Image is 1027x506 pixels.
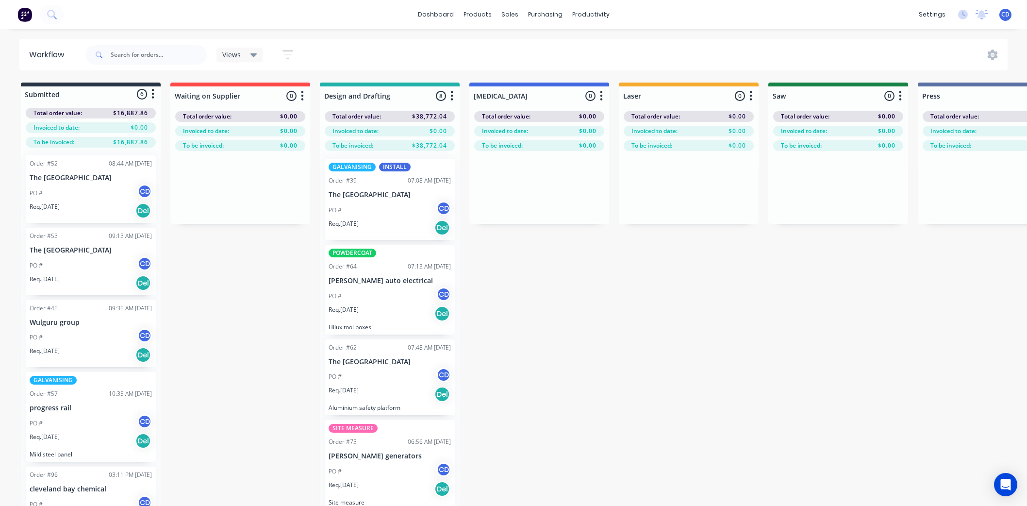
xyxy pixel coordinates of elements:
span: Total order value: [631,112,680,121]
p: Req. [DATE] [30,202,60,211]
div: Order #6207:48 AM [DATE]The [GEOGRAPHIC_DATA]PO #CDReq.[DATE]DelAluminium safety platform [325,339,455,416]
span: $0.00 [280,141,298,150]
div: 09:35 AM [DATE] [109,304,152,313]
p: Wulguru group [30,319,152,327]
span: $0.00 [280,127,298,135]
a: dashboard [413,7,459,22]
img: Factory [17,7,32,22]
div: CD [137,414,152,429]
span: $0.00 [579,141,596,150]
div: Order #62 [329,343,357,352]
p: Mild steel panel [30,451,152,458]
div: CD [137,184,152,199]
div: Order #73 [329,438,357,446]
div: Del [135,347,151,363]
div: 03:11 PM [DATE] [109,471,152,479]
div: Del [135,433,151,449]
div: Del [434,387,450,402]
div: POWDERCOAT [329,249,376,257]
input: Search for orders... [111,45,207,65]
span: Total order value: [781,112,829,121]
span: To be invoiced: [183,141,224,150]
div: GALVANISINGOrder #5710:35 AM [DATE]progress railPO #CDReq.[DATE]DelMild steel panel [26,372,156,462]
p: Req. [DATE] [329,481,359,489]
span: To be invoiced: [930,141,971,150]
p: Site measure [329,499,451,506]
div: CD [436,201,451,216]
p: PO # [30,189,43,198]
div: Order #64 [329,262,357,271]
span: Invoiced to date: [33,123,80,132]
div: Del [434,220,450,236]
div: POWDERCOATOrder #6407:13 AM [DATE][PERSON_NAME] auto electricalPO #CDReq.[DATE]DelHilux tool boxes [325,245,455,335]
span: $16,887.86 [113,138,148,147]
p: Req. [DATE] [30,433,60,441]
div: 09:13 AM [DATE] [109,232,152,240]
span: CD [1001,10,1010,19]
span: $0.00 [430,127,447,135]
p: Req. [DATE] [329,386,359,395]
div: settings [914,7,950,22]
div: Del [135,275,151,291]
div: CD [436,368,451,382]
p: progress rail [30,404,152,412]
div: Del [434,481,450,497]
p: PO # [30,333,43,342]
span: To be invoiced: [781,141,822,150]
div: purchasing [523,7,567,22]
div: Order #5208:44 AM [DATE]The [GEOGRAPHIC_DATA]PO #CDReq.[DATE]Del [26,155,156,223]
div: CD [137,328,152,343]
div: 07:08 AM [DATE] [408,176,451,185]
span: Invoiced to date: [332,127,379,135]
span: Total order value: [482,112,530,121]
p: The [GEOGRAPHIC_DATA] [30,246,152,254]
div: 10:35 AM [DATE] [109,389,152,398]
span: Invoiced to date: [482,127,528,135]
p: Req. [DATE] [30,347,60,355]
div: GALVANISING [30,376,77,385]
span: Views [222,50,241,60]
p: Req. [DATE] [30,275,60,284]
div: Del [434,306,450,321]
div: Order #52 [30,159,58,168]
div: Del [135,203,151,219]
div: Order #4509:35 AM [DATE]Wulguru groupPO #CDReq.[DATE]Del [26,300,156,368]
span: $0.00 [729,112,746,121]
span: Total order value: [930,112,979,121]
span: To be invoiced: [482,141,523,150]
span: Total order value: [332,112,381,121]
div: productivity [567,7,614,22]
p: PO # [329,372,342,381]
p: The [GEOGRAPHIC_DATA] [30,174,152,182]
span: To be invoiced: [332,141,373,150]
p: [PERSON_NAME] generators [329,452,451,460]
span: $0.00 [280,112,298,121]
span: Invoiced to date: [781,127,827,135]
p: PO # [329,206,342,215]
span: $0.00 [729,141,746,150]
span: $0.00 [729,127,746,135]
div: GALVANISING [329,163,376,171]
div: products [459,7,497,22]
p: The [GEOGRAPHIC_DATA] [329,191,451,199]
p: Req. [DATE] [329,219,359,228]
p: Hilux tool boxes [329,323,451,331]
div: 07:48 AM [DATE] [408,343,451,352]
div: Open Intercom Messenger [994,473,1017,496]
div: CD [436,287,451,302]
span: To be invoiced: [631,141,672,150]
span: $16,887.86 [113,109,148,118]
p: Aluminium safety platform [329,404,451,411]
span: Total order value: [33,109,82,118]
div: Order #45 [30,304,58,313]
div: CD [436,462,451,477]
p: Req. [DATE] [329,305,359,314]
div: 06:56 AM [DATE] [408,438,451,446]
div: Order #39 [329,176,357,185]
p: cleveland bay chemical [30,485,152,493]
span: $0.00 [878,141,895,150]
span: To be invoiced: [33,138,74,147]
div: SITE MEASURE [329,424,378,433]
span: Invoiced to date: [631,127,678,135]
p: The [GEOGRAPHIC_DATA] [329,358,451,366]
